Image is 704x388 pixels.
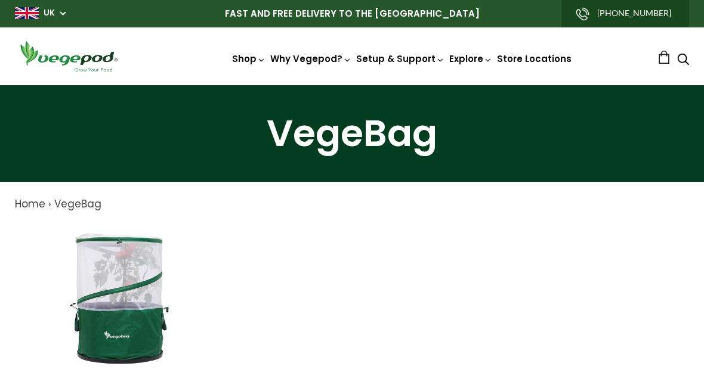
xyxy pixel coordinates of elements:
img: gb_large.png [15,7,39,19]
img: Vegepod [15,39,122,73]
a: Store Locations [497,52,572,65]
nav: breadcrumbs [15,197,689,212]
a: Why Vegepod? [270,52,351,65]
a: VegeBag [54,197,101,211]
h1: VegeBag [15,115,689,152]
a: UK [44,7,55,19]
img: Vegebag - PRE ORDER - Estimated Ship Date OCTOBER 1ST [47,224,196,373]
span: › [48,197,51,211]
a: Explore [449,52,492,65]
a: Setup & Support [356,52,444,65]
a: Home [15,197,45,211]
a: Shop [232,52,265,65]
a: Search [677,54,689,67]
